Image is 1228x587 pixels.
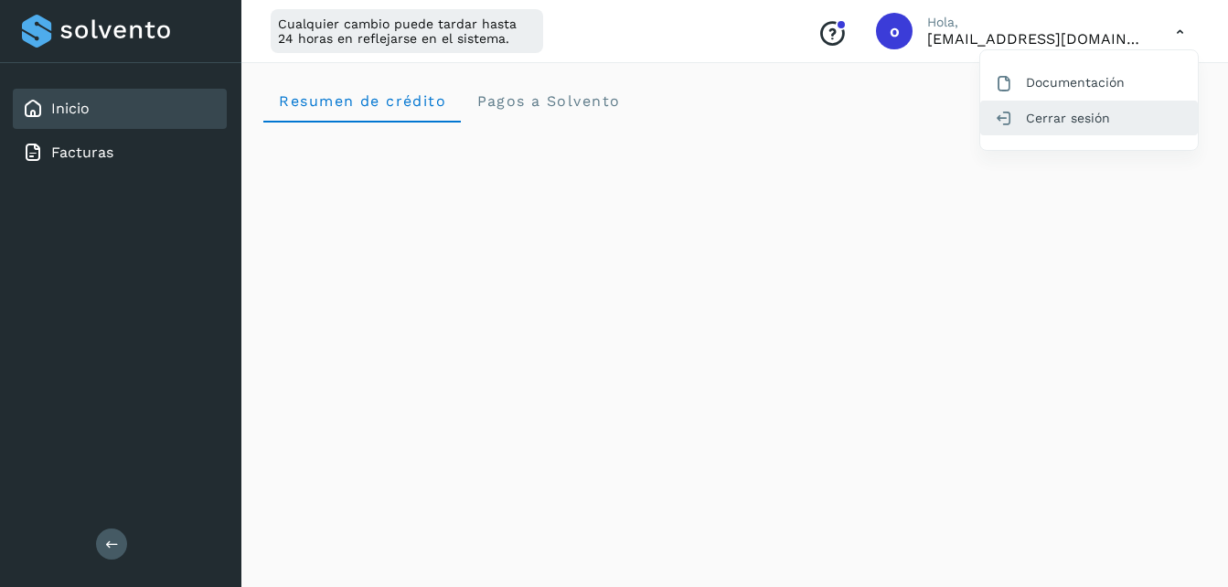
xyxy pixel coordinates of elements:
a: Facturas [51,144,113,161]
div: Documentación [980,65,1198,100]
div: Cerrar sesión [980,101,1198,135]
div: Facturas [13,133,227,173]
a: Inicio [51,100,90,117]
div: Inicio [13,89,227,129]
